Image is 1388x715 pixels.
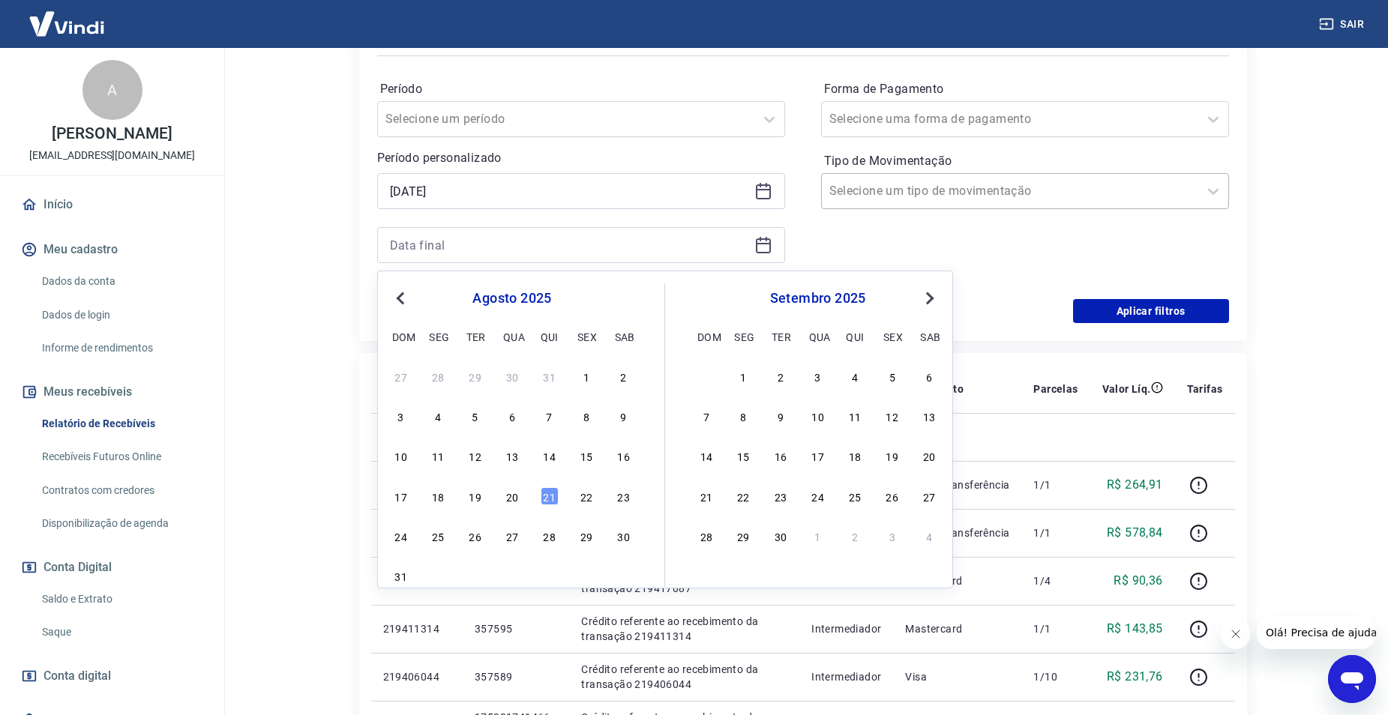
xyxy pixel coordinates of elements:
[503,527,521,545] div: Choose quarta-feira, 27 de agosto de 2025
[466,487,484,505] div: Choose terça-feira, 19 de agosto de 2025
[577,328,595,346] div: sex
[905,525,1009,540] p: Boleto/Transferência
[392,567,410,585] div: Choose domingo, 31 de agosto de 2025
[846,367,864,385] div: Choose quinta-feira, 4 de setembro de 2025
[429,487,447,505] div: Choose segunda-feira, 18 de agosto de 2025
[920,367,938,385] div: Choose sábado, 6 de setembro de 2025
[383,669,451,684] p: 219406044
[809,367,827,385] div: Choose quarta-feira, 3 de setembro de 2025
[541,567,559,585] div: Choose quinta-feira, 4 de setembro de 2025
[1107,620,1163,638] p: R$ 143,85
[809,527,827,545] div: Choose quarta-feira, 1 de outubro de 2025
[36,584,206,615] a: Saldo e Extrato
[541,407,559,425] div: Choose quinta-feira, 7 de agosto de 2025
[18,551,206,584] button: Conta Digital
[811,669,881,684] p: Intermediador
[846,447,864,465] div: Choose quinta-feira, 18 de setembro de 2025
[392,407,410,425] div: Choose domingo, 3 de agosto de 2025
[772,328,790,346] div: ter
[429,567,447,585] div: Choose segunda-feira, 1 de setembro de 2025
[1107,524,1163,542] p: R$ 578,84
[615,328,633,346] div: sab
[615,407,633,425] div: Choose sábado, 9 de agosto de 2025
[541,328,559,346] div: qui
[1033,573,1078,588] p: 1/4
[429,328,447,346] div: seg
[920,447,938,465] div: Choose sábado, 20 de setembro de 2025
[577,407,595,425] div: Choose sexta-feira, 8 de agosto de 2025
[734,367,752,385] div: Choose segunda-feira, 1 de setembro de 2025
[392,527,410,545] div: Choose domingo, 24 de agosto de 2025
[380,80,782,98] label: Período
[772,487,790,505] div: Choose terça-feira, 23 de setembro de 2025
[734,407,752,425] div: Choose segunda-feira, 8 de setembro de 2025
[18,375,206,408] button: Meus recebíveis
[615,447,633,465] div: Choose sábado, 16 de agosto de 2025
[503,407,521,425] div: Choose quarta-feira, 6 de agosto de 2025
[846,527,864,545] div: Choose quinta-feira, 2 de outubro de 2025
[846,328,864,346] div: qui
[1033,621,1078,636] p: 1/1
[697,328,715,346] div: dom
[697,487,715,505] div: Choose domingo, 21 de setembro de 2025
[905,573,1009,588] p: Mastercard
[577,527,595,545] div: Choose sexta-feira, 29 de agosto de 2025
[18,188,206,221] a: Início
[1257,616,1376,649] iframe: Mensagem da empresa
[581,614,787,644] p: Crédito referente ao recebimento da transação 219411314
[615,367,633,385] div: Choose sábado, 2 de agosto de 2025
[429,367,447,385] div: Choose segunda-feira, 28 de julho de 2025
[18,233,206,266] button: Meu cadastro
[697,407,715,425] div: Choose domingo, 7 de setembro de 2025
[846,487,864,505] div: Choose quinta-feira, 25 de setembro de 2025
[43,666,111,687] span: Conta digital
[466,447,484,465] div: Choose terça-feira, 12 de agosto de 2025
[905,621,1009,636] p: Mastercard
[36,408,206,439] a: Relatório de Recebíveis
[920,527,938,545] div: Choose sábado, 4 de outubro de 2025
[466,527,484,545] div: Choose terça-feira, 26 de agosto de 2025
[615,567,633,585] div: Choose sábado, 6 de setembro de 2025
[772,447,790,465] div: Choose terça-feira, 16 de setembro de 2025
[697,447,715,465] div: Choose domingo, 14 de setembro de 2025
[390,234,748,256] input: Data final
[809,407,827,425] div: Choose quarta-feira, 10 de setembro de 2025
[391,289,409,307] button: Previous Month
[466,567,484,585] div: Choose terça-feira, 2 de setembro de 2025
[809,447,827,465] div: Choose quarta-feira, 17 de setembro de 2025
[577,487,595,505] div: Choose sexta-feira, 22 de agosto de 2025
[390,365,634,587] div: month 2025-08
[36,441,206,472] a: Recebíveis Futuros Online
[811,621,881,636] p: Intermediador
[920,487,938,505] div: Choose sábado, 27 de setembro de 2025
[883,447,901,465] div: Choose sexta-feira, 19 de setembro de 2025
[392,367,410,385] div: Choose domingo, 27 de julho de 2025
[429,527,447,545] div: Choose segunda-feira, 25 de agosto de 2025
[824,80,1226,98] label: Forma de Pagamento
[36,475,206,506] a: Contratos com credores
[1033,381,1078,396] p: Parcelas
[9,10,126,22] span: Olá! Precisa de ajuda?
[82,60,142,120] div: A
[18,1,115,46] img: Vindi
[615,487,633,505] div: Choose sábado, 23 de agosto de 2025
[883,527,901,545] div: Choose sexta-feira, 3 de outubro de 2025
[824,152,1226,170] label: Tipo de Movimentação
[541,487,559,505] div: Choose quinta-feira, 21 de agosto de 2025
[1033,477,1078,492] p: 1/1
[475,669,558,684] p: 357589
[18,660,206,693] a: Conta digital
[1107,668,1163,686] p: R$ 231,76
[466,407,484,425] div: Choose terça-feira, 5 de agosto de 2025
[920,407,938,425] div: Choose sábado, 13 de setembro de 2025
[697,527,715,545] div: Choose domingo, 28 de setembro de 2025
[883,367,901,385] div: Choose sexta-feira, 5 de setembro de 2025
[772,367,790,385] div: Choose terça-feira, 2 de setembro de 2025
[1073,299,1229,323] button: Aplicar filtros
[503,328,521,346] div: qua
[883,487,901,505] div: Choose sexta-feira, 26 de setembro de 2025
[772,407,790,425] div: Choose terça-feira, 9 de setembro de 2025
[36,266,206,297] a: Dados da conta
[503,367,521,385] div: Choose quarta-feira, 30 de julho de 2025
[429,407,447,425] div: Choose segunda-feira, 4 de agosto de 2025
